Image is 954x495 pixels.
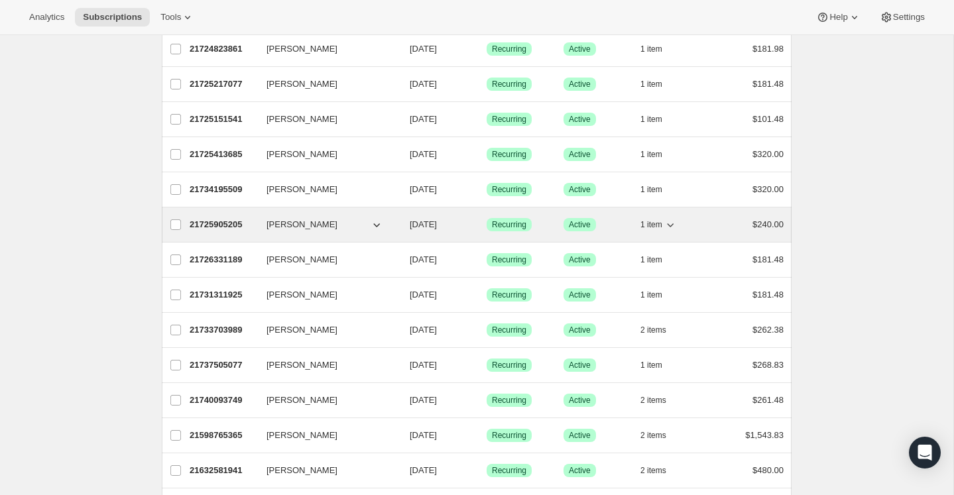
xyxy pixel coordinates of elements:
[267,323,337,337] span: [PERSON_NAME]
[569,44,591,54] span: Active
[640,391,681,410] button: 2 items
[410,290,437,300] span: [DATE]
[640,145,677,164] button: 1 item
[808,8,868,27] button: Help
[190,356,784,374] div: 21737505077[PERSON_NAME][DATE]SuccessRecurringSuccessActive1 item$268.83
[492,79,526,89] span: Recurring
[752,114,784,124] span: $101.48
[410,149,437,159] span: [DATE]
[752,184,784,194] span: $320.00
[190,113,256,126] p: 21725151541
[492,254,526,265] span: Recurring
[829,12,847,23] span: Help
[190,464,256,477] p: 21632581941
[190,78,256,91] p: 21725217077
[190,323,256,337] p: 21733703989
[569,79,591,89] span: Active
[190,40,784,58] div: 21724823861[PERSON_NAME][DATE]SuccessRecurringSuccessActive1 item$181.98
[190,426,784,445] div: 21598765365[PERSON_NAME][DATE]SuccessRecurringSuccessActive2 items$1,543.83
[267,148,337,161] span: [PERSON_NAME]
[640,426,681,445] button: 2 items
[492,395,526,406] span: Recurring
[569,360,591,370] span: Active
[190,286,784,304] div: 21731311925[PERSON_NAME][DATE]SuccessRecurringSuccessActive1 item$181.48
[267,394,337,407] span: [PERSON_NAME]
[152,8,202,27] button: Tools
[640,219,662,230] span: 1 item
[29,12,64,23] span: Analytics
[410,254,437,264] span: [DATE]
[190,218,256,231] p: 21725905205
[492,465,526,476] span: Recurring
[190,180,784,199] div: 21734195509[PERSON_NAME][DATE]SuccessRecurringSuccessActive1 item$320.00
[640,184,662,195] span: 1 item
[410,79,437,89] span: [DATE]
[569,430,591,441] span: Active
[190,288,256,302] p: 21731311925
[160,12,181,23] span: Tools
[190,75,784,93] div: 21725217077[PERSON_NAME][DATE]SuccessRecurringSuccessActive1 item$181.48
[752,79,784,89] span: $181.48
[267,42,337,56] span: [PERSON_NAME]
[640,254,662,265] span: 1 item
[259,284,391,305] button: [PERSON_NAME]
[259,460,391,481] button: [PERSON_NAME]
[190,429,256,442] p: 21598765365
[872,8,933,27] button: Settings
[267,253,337,266] span: [PERSON_NAME]
[83,12,142,23] span: Subscriptions
[569,325,591,335] span: Active
[190,321,784,339] div: 21733703989[PERSON_NAME][DATE]SuccessRecurringSuccessActive2 items$262.38
[640,286,677,304] button: 1 item
[492,184,526,195] span: Recurring
[640,360,662,370] span: 1 item
[410,395,437,405] span: [DATE]
[190,461,784,480] div: 21632581941[PERSON_NAME][DATE]SuccessRecurringSuccessActive2 items$480.00
[190,148,256,161] p: 21725413685
[640,325,666,335] span: 2 items
[569,149,591,160] span: Active
[492,290,526,300] span: Recurring
[21,8,72,27] button: Analytics
[640,356,677,374] button: 1 item
[267,464,337,477] span: [PERSON_NAME]
[569,114,591,125] span: Active
[410,465,437,475] span: [DATE]
[569,219,591,230] span: Active
[410,219,437,229] span: [DATE]
[752,254,784,264] span: $181.48
[640,430,666,441] span: 2 items
[492,149,526,160] span: Recurring
[640,44,662,54] span: 1 item
[640,114,662,125] span: 1 item
[259,355,391,376] button: [PERSON_NAME]
[752,360,784,370] span: $268.83
[267,183,337,196] span: [PERSON_NAME]
[640,215,677,234] button: 1 item
[752,395,784,405] span: $261.48
[190,42,256,56] p: 21724823861
[640,290,662,300] span: 1 item
[410,114,437,124] span: [DATE]
[752,44,784,54] span: $181.98
[190,250,784,269] div: 21726331189[PERSON_NAME][DATE]SuccessRecurringSuccessActive1 item$181.48
[752,149,784,159] span: $320.00
[259,319,391,341] button: [PERSON_NAME]
[410,325,437,335] span: [DATE]
[752,219,784,229] span: $240.00
[259,74,391,95] button: [PERSON_NAME]
[259,144,391,165] button: [PERSON_NAME]
[569,254,591,265] span: Active
[259,214,391,235] button: [PERSON_NAME]
[410,184,437,194] span: [DATE]
[492,360,526,370] span: Recurring
[259,249,391,270] button: [PERSON_NAME]
[640,461,681,480] button: 2 items
[569,395,591,406] span: Active
[640,395,666,406] span: 2 items
[267,429,337,442] span: [PERSON_NAME]
[259,179,391,200] button: [PERSON_NAME]
[640,75,677,93] button: 1 item
[640,321,681,339] button: 2 items
[752,465,784,475] span: $480.00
